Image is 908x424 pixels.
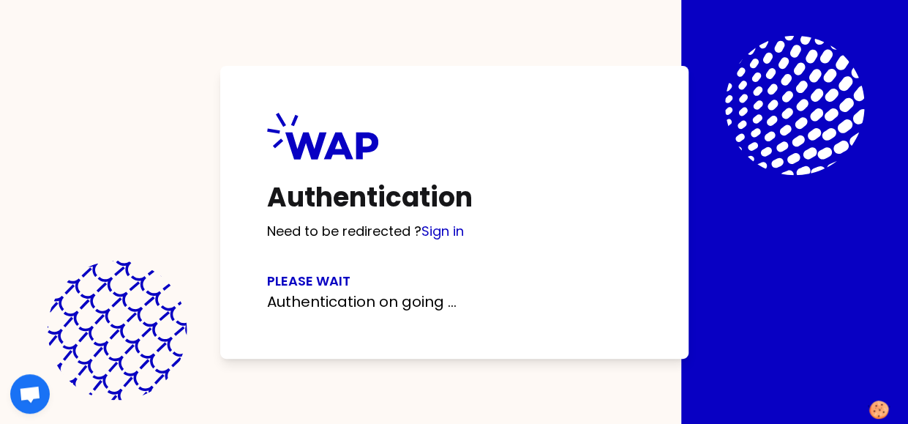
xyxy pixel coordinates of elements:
a: Sign in [421,222,464,240]
p: Need to be redirected ? [267,221,642,242]
h1: Authentication [267,183,642,212]
h3: Please wait [267,271,642,291]
div: Aprire la chat [10,374,50,414]
p: Authentication on going ... [267,291,642,312]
